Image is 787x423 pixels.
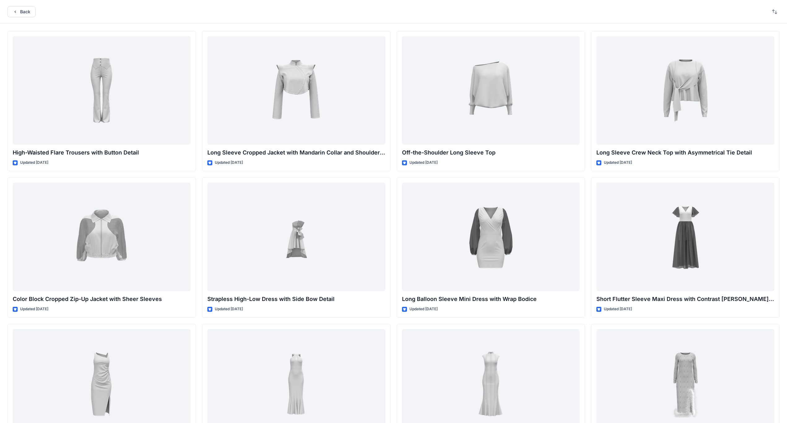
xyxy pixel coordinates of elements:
[13,36,191,145] a: High-Waisted Flare Trousers with Button Detail
[215,306,243,312] p: Updated [DATE]
[207,183,385,291] a: Strapless High-Low Dress with Side Bow Detail
[596,36,774,145] a: Long Sleeve Crew Neck Top with Asymmetrical Tie Detail
[215,159,243,166] p: Updated [DATE]
[207,148,385,157] p: Long Sleeve Cropped Jacket with Mandarin Collar and Shoulder Detail
[13,183,191,291] a: Color Block Cropped Zip-Up Jacket with Sheer Sleeves
[13,148,191,157] p: High-Waisted Flare Trousers with Button Detail
[409,306,438,312] p: Updated [DATE]
[402,295,580,303] p: Long Balloon Sleeve Mini Dress with Wrap Bodice
[409,159,438,166] p: Updated [DATE]
[402,148,580,157] p: Off-the-Shoulder Long Sleeve Top
[596,148,774,157] p: Long Sleeve Crew Neck Top with Asymmetrical Tie Detail
[7,6,36,17] button: Back
[604,306,632,312] p: Updated [DATE]
[402,36,580,145] a: Off-the-Shoulder Long Sleeve Top
[207,36,385,145] a: Long Sleeve Cropped Jacket with Mandarin Collar and Shoulder Detail
[596,183,774,291] a: Short Flutter Sleeve Maxi Dress with Contrast Bodice and Sheer Overlay
[402,183,580,291] a: Long Balloon Sleeve Mini Dress with Wrap Bodice
[20,306,48,312] p: Updated [DATE]
[604,159,632,166] p: Updated [DATE]
[20,159,48,166] p: Updated [DATE]
[207,295,385,303] p: Strapless High-Low Dress with Side Bow Detail
[596,295,774,303] p: Short Flutter Sleeve Maxi Dress with Contrast [PERSON_NAME] and [PERSON_NAME]
[13,295,191,303] p: Color Block Cropped Zip-Up Jacket with Sheer Sleeves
